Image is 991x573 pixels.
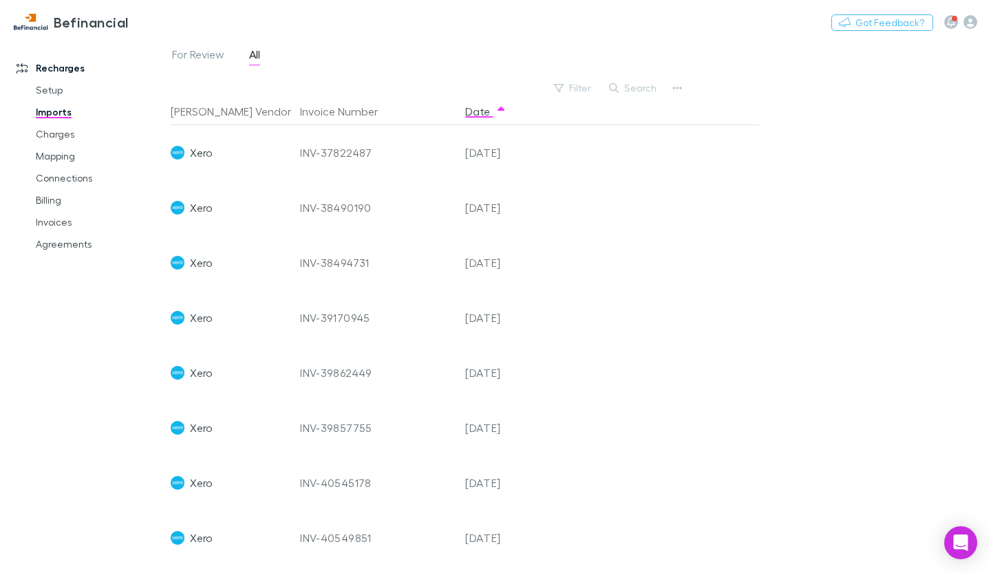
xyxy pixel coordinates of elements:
[172,47,224,65] span: For Review
[460,455,542,510] div: [DATE]
[602,80,665,96] button: Search
[22,233,178,255] a: Agreements
[171,146,184,160] img: Xero's Logo
[171,201,184,215] img: Xero's Logo
[22,145,178,167] a: Mapping
[171,98,308,125] button: [PERSON_NAME] Vendor
[460,180,542,235] div: [DATE]
[171,476,184,490] img: Xero's Logo
[300,290,454,345] div: INV-39170945
[6,6,137,39] a: Befinancial
[831,14,933,31] button: Got Feedback?
[300,125,454,180] div: INV-37822487
[22,189,178,211] a: Billing
[460,290,542,345] div: [DATE]
[460,510,542,565] div: [DATE]
[22,123,178,145] a: Charges
[300,235,454,290] div: INV-38494731
[300,180,454,235] div: INV-38490190
[22,211,178,233] a: Invoices
[460,235,542,290] div: [DATE]
[465,98,507,125] button: Date
[460,345,542,400] div: [DATE]
[300,455,454,510] div: INV-40545178
[300,400,454,455] div: INV-39857755
[14,14,48,30] img: Befinancial's Logo
[3,57,178,79] a: Recharges
[249,47,260,65] span: All
[300,98,394,125] button: Invoice Number
[54,14,129,30] h3: Befinancial
[171,531,184,545] img: Xero's Logo
[171,311,184,325] img: Xero's Logo
[300,345,454,400] div: INV-39862449
[171,421,184,435] img: Xero's Logo
[190,290,213,345] span: Xero
[171,366,184,380] img: Xero's Logo
[547,80,599,96] button: Filter
[22,167,178,189] a: Connections
[190,125,213,180] span: Xero
[190,180,213,235] span: Xero
[190,455,213,510] span: Xero
[190,400,213,455] span: Xero
[460,400,542,455] div: [DATE]
[22,101,178,123] a: Imports
[22,79,178,101] a: Setup
[171,256,184,270] img: Xero's Logo
[190,345,213,400] span: Xero
[944,526,977,559] div: Open Intercom Messenger
[190,510,213,565] span: Xero
[300,510,454,565] div: INV-40549851
[460,125,542,180] div: [DATE]
[190,235,213,290] span: Xero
